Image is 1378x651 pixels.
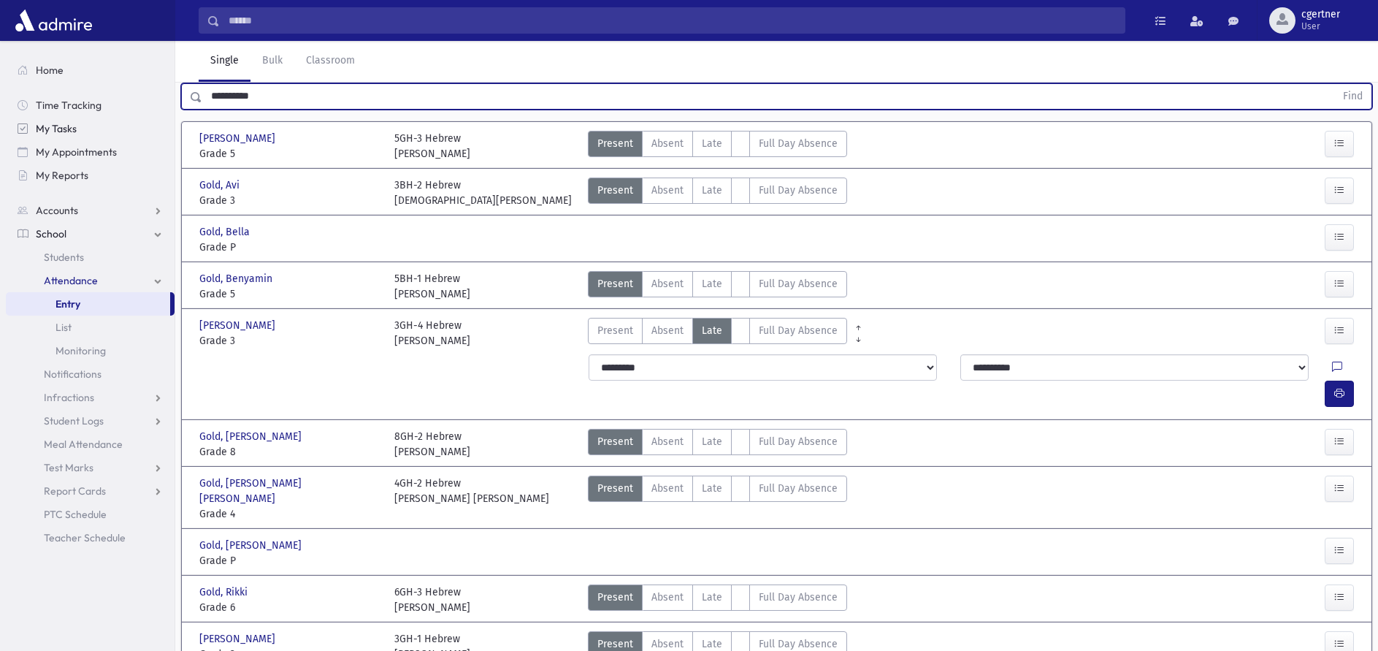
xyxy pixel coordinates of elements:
[588,178,847,208] div: AttTypes
[588,131,847,161] div: AttTypes
[44,508,107,521] span: PTC Schedule
[199,553,380,568] span: Grade P
[6,164,175,187] a: My Reports
[199,286,380,302] span: Grade 5
[36,204,78,217] span: Accounts
[394,429,470,460] div: 8GH-2 Hebrew [PERSON_NAME]
[759,481,838,496] span: Full Day Absence
[597,481,633,496] span: Present
[199,600,380,615] span: Grade 6
[6,362,175,386] a: Notifications
[651,183,684,198] span: Absent
[6,199,175,222] a: Accounts
[651,434,684,449] span: Absent
[702,323,722,338] span: Late
[6,456,175,479] a: Test Marks
[651,323,684,338] span: Absent
[44,391,94,404] span: Infractions
[702,276,722,292] span: Late
[6,433,175,456] a: Meal Attendance
[394,318,470,349] div: 3GH-4 Hebrew [PERSON_NAME]
[394,585,470,615] div: 6GH-3 Hebrew [PERSON_NAME]
[394,271,470,302] div: 5BH-1 Hebrew [PERSON_NAME]
[6,386,175,409] a: Infractions
[199,224,253,240] span: Gold, Bella
[1334,84,1371,109] button: Find
[702,434,722,449] span: Late
[55,344,106,357] span: Monitoring
[588,476,847,522] div: AttTypes
[1301,20,1340,32] span: User
[44,414,104,427] span: Student Logs
[36,145,117,159] span: My Appointments
[588,429,847,460] div: AttTypes
[759,183,838,198] span: Full Day Absence
[6,269,175,292] a: Attendance
[36,99,102,112] span: Time Tracking
[597,183,633,198] span: Present
[6,245,175,269] a: Students
[6,222,175,245] a: School
[702,183,722,198] span: Late
[250,41,294,82] a: Bulk
[702,481,722,496] span: Late
[702,590,722,605] span: Late
[294,41,367,82] a: Classroom
[44,484,106,498] span: Report Cards
[6,292,170,316] a: Entry
[651,136,684,151] span: Absent
[759,276,838,292] span: Full Day Absence
[36,64,64,77] span: Home
[702,136,722,151] span: Late
[759,434,838,449] span: Full Day Absence
[6,503,175,526] a: PTC Schedule
[759,590,838,605] span: Full Day Absence
[44,274,98,287] span: Attendance
[759,323,838,338] span: Full Day Absence
[6,58,175,82] a: Home
[44,251,84,264] span: Students
[44,438,123,451] span: Meal Attendance
[6,409,175,433] a: Student Logs
[199,476,380,506] span: Gold, [PERSON_NAME] [PERSON_NAME]
[55,297,80,311] span: Entry
[759,136,838,151] span: Full Day Absence
[44,461,93,474] span: Test Marks
[199,240,380,255] span: Grade P
[44,531,126,544] span: Teacher Schedule
[36,169,88,182] span: My Reports
[588,271,847,302] div: AttTypes
[199,333,380,349] span: Grade 3
[12,6,96,35] img: AdmirePro
[36,122,77,135] span: My Tasks
[1301,9,1340,20] span: cgertner
[6,479,175,503] a: Report Cards
[651,590,684,605] span: Absent
[394,131,470,161] div: 5GH-3 Hebrew [PERSON_NAME]
[597,434,633,449] span: Present
[6,117,175,140] a: My Tasks
[597,276,633,292] span: Present
[597,136,633,151] span: Present
[597,323,633,338] span: Present
[199,41,250,82] a: Single
[199,429,305,444] span: Gold, [PERSON_NAME]
[199,146,380,161] span: Grade 5
[394,178,572,208] div: 3BH-2 Hebrew [DEMOGRAPHIC_DATA][PERSON_NAME]
[199,131,278,146] span: [PERSON_NAME]
[199,178,242,193] span: Gold, Avi
[394,476,549,522] div: 4GH-2 Hebrew [PERSON_NAME] [PERSON_NAME]
[36,227,66,240] span: School
[199,444,380,460] span: Grade 8
[588,585,847,615] div: AttTypes
[651,481,684,496] span: Absent
[199,538,305,553] span: Gold, [PERSON_NAME]
[220,7,1125,34] input: Search
[588,318,847,349] div: AttTypes
[6,526,175,549] a: Teacher Schedule
[44,368,102,381] span: Notifications
[597,590,633,605] span: Present
[199,318,278,333] span: [PERSON_NAME]
[199,585,250,600] span: Gold, Rikki
[6,339,175,362] a: Monitoring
